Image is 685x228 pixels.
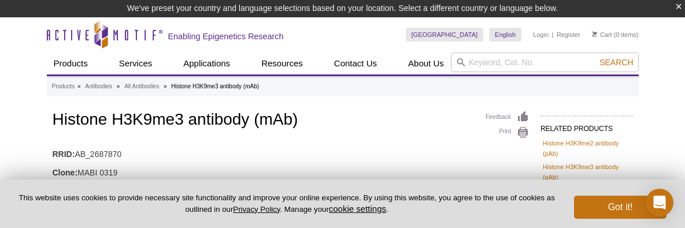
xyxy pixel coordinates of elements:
a: Register [557,31,580,39]
a: Login [533,31,549,39]
a: Print [486,126,529,139]
button: cookie settings [329,204,386,214]
li: Histone H3K9me3 antibody (mAb) [171,83,259,89]
a: Products [47,53,95,74]
h2: RELATED PRODUCTS [540,115,633,136]
span: Search [599,58,633,67]
h2: Enabling Epigenetics Research [168,31,284,42]
li: » [117,83,120,89]
a: Antibodies [85,81,112,92]
td: AB_2687870 [53,142,529,160]
li: » [77,83,81,89]
td: MABI 0319 [53,160,529,179]
a: Resources [254,53,310,74]
img: Your Cart [592,31,597,37]
a: English [489,28,521,42]
li: (0 items) [592,28,639,42]
a: Privacy Policy [233,205,280,214]
div: Open Intercom Messenger [646,189,673,216]
a: Services [112,53,160,74]
li: | [552,28,554,42]
a: Applications [176,53,237,74]
li: » [164,83,167,89]
a: Products [52,81,75,92]
strong: Clone: [53,167,78,178]
a: About Us [401,53,451,74]
a: Feedback [486,111,529,124]
button: Got it! [574,196,667,219]
a: Histone H3K9me3 antibody (pAb) [543,162,631,182]
a: Cart [592,31,612,39]
a: [GEOGRAPHIC_DATA] [406,28,484,42]
strong: RRID: [53,149,75,159]
a: Contact Us [327,53,384,74]
input: Keyword, Cat. No. [451,53,639,72]
button: Search [596,57,636,68]
a: All Antibodies [124,81,159,92]
p: This website uses cookies to provide necessary site functionality and improve your online experie... [18,193,555,215]
h1: Histone H3K9me3 antibody (mAb) [53,111,529,130]
a: Histone H3K9me2 antibody (pAb) [543,138,631,159]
